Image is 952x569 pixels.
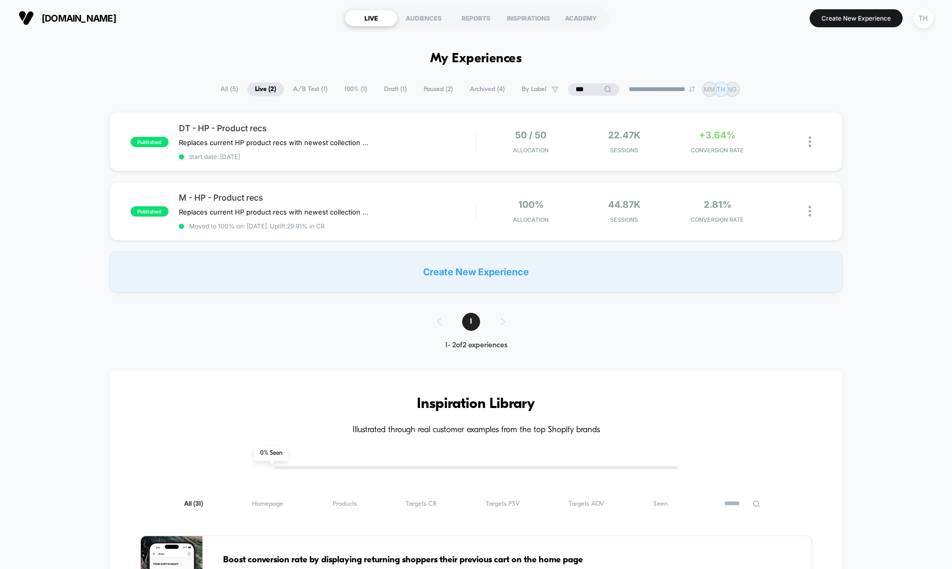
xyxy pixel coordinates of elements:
[689,86,695,92] img: end
[809,136,811,147] img: close
[704,199,731,210] span: 2.81%
[254,446,288,461] span: 0 % Seen
[337,82,375,96] span: 100% ( 1 )
[223,554,724,567] span: Boost conversion rate by displaying returning shoppers their previous cart on the home page
[555,10,607,26] div: ACADEMY
[427,341,526,350] div: 1 - 2 of 2 experiences
[131,206,169,217] span: published
[462,313,480,331] span: 1
[522,85,546,93] span: By Label
[580,147,668,154] span: Sessions
[15,10,119,26] button: [DOMAIN_NAME]
[131,137,169,147] span: published
[727,85,737,93] p: NG
[247,82,284,96] span: Live ( 2 )
[704,85,715,93] p: MM
[810,9,903,27] button: Create New Experience
[717,85,725,93] p: TH
[42,13,116,24] span: [DOMAIN_NAME]
[397,10,450,26] div: AUDIENCES
[19,10,34,26] img: Visually logo
[580,216,668,223] span: Sessions
[486,500,520,508] span: Targets PSV
[513,216,548,223] span: Allocation
[179,123,475,133] span: DT - HP - Product recs
[515,130,546,140] span: 50 / 50
[140,425,812,435] h4: Illustrated through real customer examples from the top Shopify brands
[569,500,604,508] span: Targets AOV
[450,10,502,26] div: REPORTS
[252,500,283,508] span: Homepage
[518,199,544,210] span: 100%
[913,8,933,28] div: TH
[462,82,512,96] span: Archived ( 4 )
[179,153,475,161] span: start date: [DATE]
[184,500,203,508] span: All
[193,501,203,507] span: ( 31 )
[285,82,335,96] span: A/B Test ( 1 )
[140,396,812,413] h3: Inspiration Library
[430,51,522,66] h1: My Experiences
[653,500,668,508] span: Seen
[406,500,437,508] span: Targets CR
[109,251,843,292] div: Create New Experience
[345,10,397,26] div: LIVE
[809,206,811,217] img: close
[179,208,370,216] span: Replaces current HP product recs with newest collection (pre fall 2025)
[673,216,762,223] span: CONVERSION RATE
[333,500,357,508] span: Products
[179,138,370,147] span: Replaces current HP product recs with newest collection (pre fall 2025)
[179,192,475,203] span: M - HP - Product recs
[376,82,414,96] span: Draft ( 1 )
[699,130,736,140] span: +3.64%
[673,147,762,154] span: CONVERSION RATE
[513,147,548,154] span: Allocation
[608,199,640,210] span: 44.87k
[608,130,640,140] span: 22.47k
[416,82,461,96] span: Paused ( 2 )
[213,82,246,96] span: All ( 5 )
[910,8,937,29] button: TH
[502,10,555,26] div: INSPIRATIONS
[189,222,325,230] span: Moved to 100% on: [DATE] . Uplift: 29.91% in CR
